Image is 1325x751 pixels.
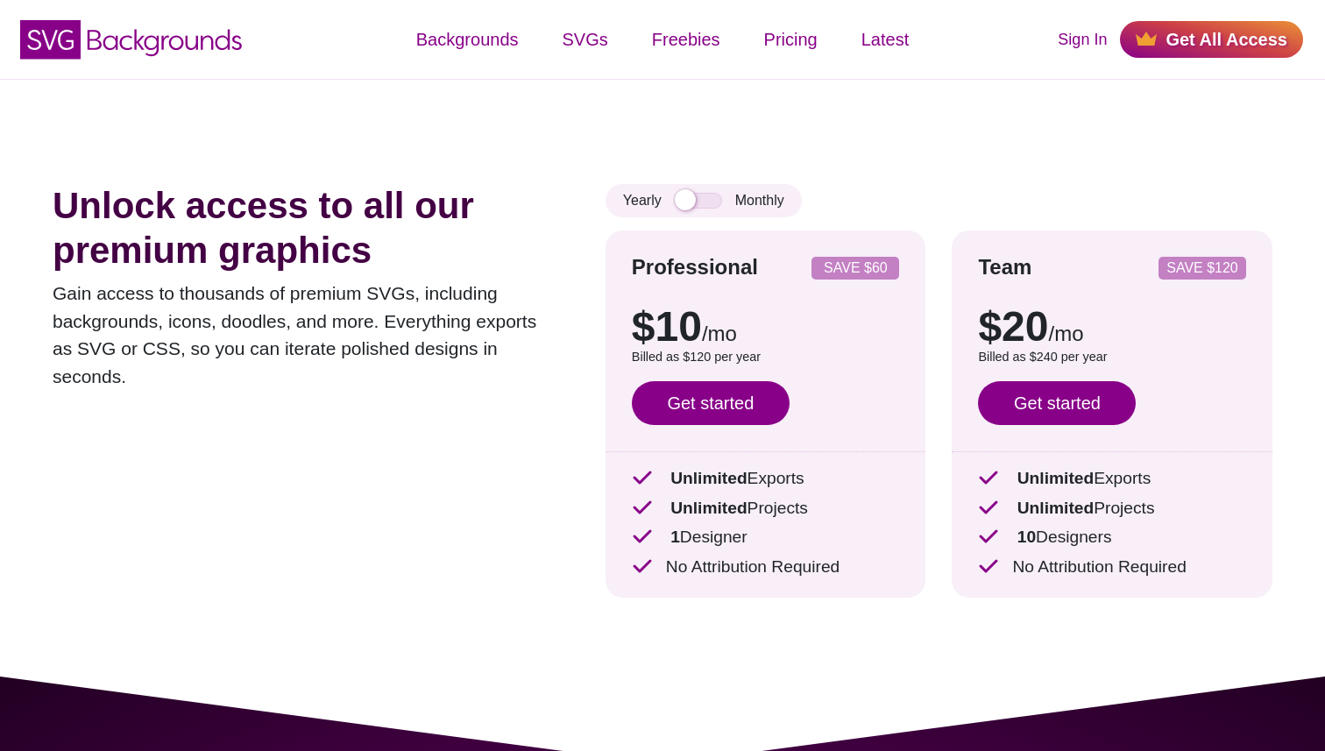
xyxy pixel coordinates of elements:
p: Gain access to thousands of premium SVGs, including backgrounds, icons, doodles, and more. Everyt... [53,280,553,390]
p: $10 [632,306,900,348]
a: Get started [978,381,1136,425]
div: Yearly Monthly [606,184,802,217]
a: Freebies [630,13,742,66]
strong: 1 [670,528,680,546]
span: /mo [1049,322,1084,345]
strong: Unlimited [1017,499,1094,517]
a: Backgrounds [394,13,541,66]
span: /mo [702,322,737,345]
p: No Attribution Required [978,555,1246,580]
strong: Unlimited [1017,469,1094,487]
h1: Unlock access to all our premium graphics [53,184,553,273]
p: No Attribution Required [632,555,900,580]
strong: Unlimited [670,469,747,487]
a: Get All Access [1120,21,1303,58]
p: Designer [632,525,900,550]
p: SAVE $60 [818,261,892,275]
p: Designers [978,525,1246,550]
a: Latest [840,13,931,66]
strong: 10 [1017,528,1036,546]
p: SAVE $120 [1166,261,1239,275]
a: Get started [632,381,790,425]
p: Billed as $240 per year [978,348,1246,367]
strong: Professional [632,255,758,279]
p: Projects [978,496,1246,521]
a: Pricing [742,13,840,66]
p: Billed as $120 per year [632,348,900,367]
a: Sign In [1058,28,1107,52]
p: Exports [978,466,1246,492]
strong: Team [978,255,1031,279]
p: Exports [632,466,900,492]
p: $20 [978,306,1246,348]
p: Projects [632,496,900,521]
strong: Unlimited [670,499,747,517]
a: SVGs [541,13,630,66]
